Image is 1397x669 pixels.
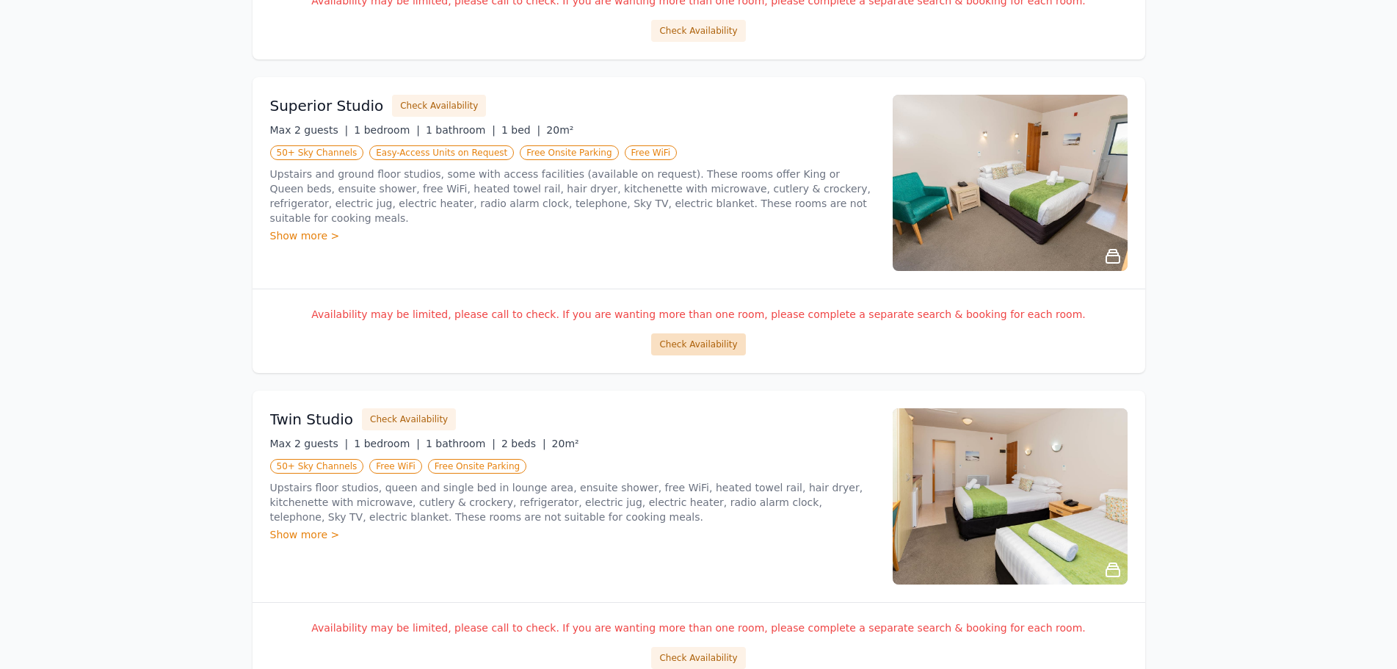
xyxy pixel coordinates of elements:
button: Check Availability [392,95,486,117]
span: Max 2 guests | [270,124,349,136]
p: Availability may be limited, please call to check. If you are wanting more than one room, please ... [270,307,1128,322]
span: Free Onsite Parking [428,459,526,474]
span: Max 2 guests | [270,438,349,449]
span: Free WiFi [369,459,422,474]
p: Availability may be limited, please call to check. If you are wanting more than one room, please ... [270,621,1128,635]
span: 50+ Sky Channels [270,459,364,474]
h3: Twin Studio [270,409,354,430]
div: Show more > [270,228,875,243]
span: Free Onsite Parking [520,145,618,160]
span: Free WiFi [625,145,678,160]
div: Show more > [270,527,875,542]
span: 1 bedroom | [354,438,420,449]
span: 50+ Sky Channels [270,145,364,160]
span: 1 bedroom | [354,124,420,136]
span: Easy-Access Units on Request [369,145,514,160]
button: Check Availability [651,647,745,669]
h3: Superior Studio [270,95,384,116]
button: Check Availability [651,20,745,42]
span: 1 bathroom | [426,438,496,449]
span: 2 beds | [501,438,546,449]
span: 20m² [552,438,579,449]
p: Upstairs and ground floor studios, some with access facilities (available on request). These room... [270,167,875,225]
p: Upstairs floor studios, queen and single bed in lounge area, ensuite shower, free WiFi, heated to... [270,480,875,524]
button: Check Availability [362,408,456,430]
span: 20m² [546,124,573,136]
span: 1 bathroom | [426,124,496,136]
span: 1 bed | [501,124,540,136]
button: Check Availability [651,333,745,355]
